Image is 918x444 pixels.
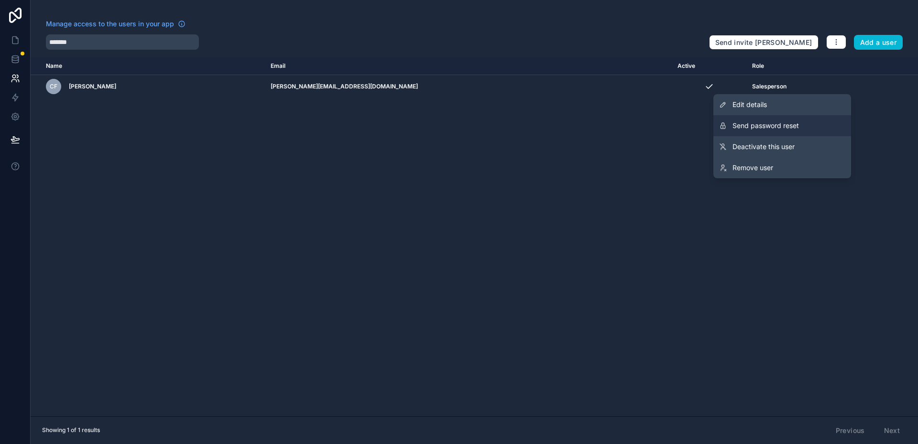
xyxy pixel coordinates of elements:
span: CF [50,83,57,90]
span: Salesperson [752,83,787,90]
div: scrollable content [31,57,918,416]
button: Send password reset [713,115,851,136]
span: Showing 1 of 1 results [42,426,100,434]
th: Role [746,57,864,75]
th: Email [265,57,672,75]
a: Deactivate this user [713,136,851,157]
span: Manage access to the users in your app [46,19,174,29]
button: Send invite [PERSON_NAME] [709,35,819,50]
span: Remove user [732,163,773,173]
span: Edit details [732,100,767,109]
span: Deactivate this user [732,142,795,152]
th: Name [31,57,265,75]
button: Add a user [854,35,903,50]
a: Manage access to the users in your app [46,19,186,29]
a: Edit details [713,94,851,115]
a: Remove user [713,157,851,178]
span: Send password reset [732,121,799,130]
td: [PERSON_NAME][EMAIL_ADDRESS][DOMAIN_NAME] [265,75,672,98]
th: Active [672,57,746,75]
span: [PERSON_NAME] [69,83,116,90]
